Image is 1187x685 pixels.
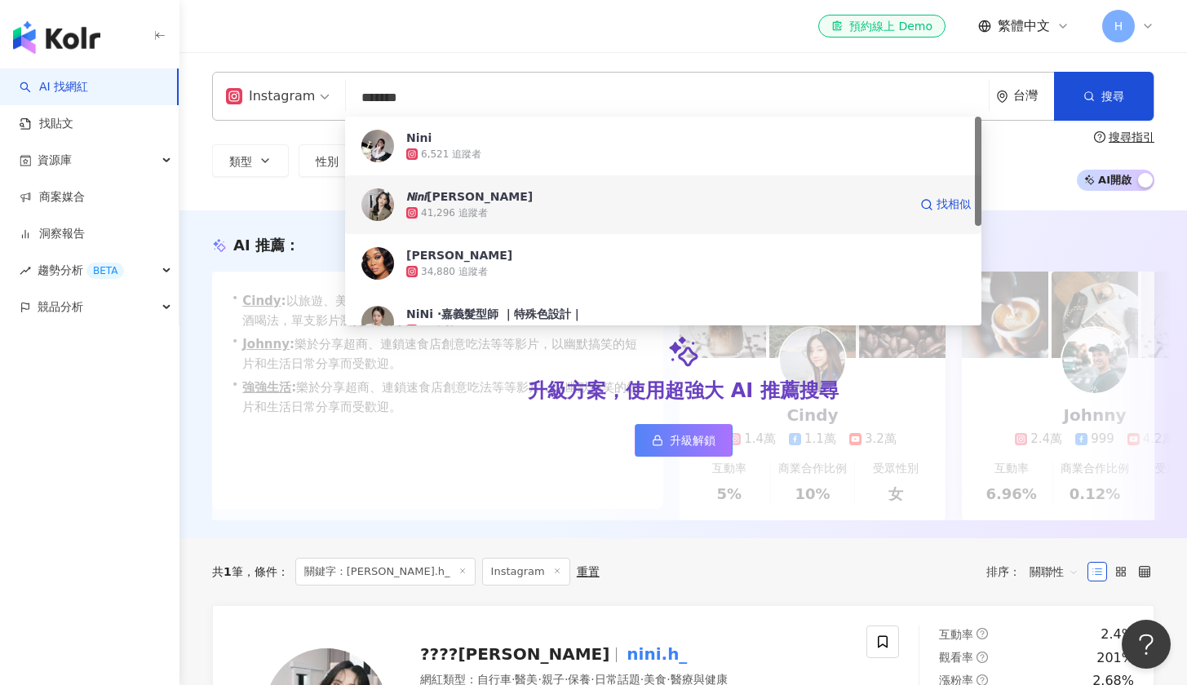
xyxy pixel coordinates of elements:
span: 性別 [316,155,339,168]
div: 排序： [986,559,1087,585]
div: Nini [406,130,432,146]
a: 洞察報告 [20,226,85,242]
span: Instagram [482,558,570,586]
button: 類型 [212,144,289,177]
a: 找貼文 [20,116,73,132]
div: Instagram [226,83,315,109]
span: 繁體中文 [998,17,1050,35]
span: 找相似 [937,197,971,213]
span: 升級解鎖 [670,434,715,447]
span: 類型 [229,155,252,168]
div: 重置 [577,565,600,578]
span: 趨勢分析 [38,252,124,289]
div: 台灣 [1013,89,1054,103]
div: 2.4% [1101,625,1134,643]
span: 資源庫 [38,142,72,179]
span: question-circle [1094,131,1105,143]
img: KOL Avatar [361,247,394,280]
a: 預約線上 Demo [818,15,946,38]
a: searchAI 找網紅 [20,79,88,95]
span: rise [20,265,31,276]
iframe: Help Scout Beacon - Open [1122,620,1171,669]
a: 升級解鎖 [635,424,733,457]
img: KOL Avatar [361,188,394,221]
div: NiNi ·嘉義髮型師 ｜特殊色設計｜ [406,306,582,322]
div: AI 推薦 ： [233,235,299,255]
span: environment [996,91,1008,103]
div: 搜尋指引 [1109,130,1154,144]
div: 201% [1096,649,1134,667]
mark: nini.h_ [623,641,690,667]
span: ????[PERSON_NAME] [420,644,609,664]
img: KOL Avatar [361,130,394,162]
div: 共 筆 [212,565,243,578]
span: 關聯性 [1030,559,1078,585]
span: 觀看率 [939,651,973,664]
span: 搜尋 [1101,90,1124,103]
div: 4.2萬 [1143,431,1175,448]
span: 關鍵字：[PERSON_NAME].h_ [295,558,476,586]
button: 性別 [299,144,375,177]
span: 競品分析 [38,289,83,325]
span: 1 [224,565,232,578]
div: 𝙉𝙞𝙣𝙞[PERSON_NAME] [406,188,533,205]
span: question-circle [977,652,988,663]
span: question-circle [977,628,988,639]
span: H [1114,17,1123,35]
div: [PERSON_NAME] [406,247,512,263]
div: 升級方案，使用超強大 AI 推薦搜尋 [528,378,838,405]
a: 商案媒合 [20,189,85,205]
a: 找相似 [920,188,971,221]
div: BETA [86,263,124,279]
div: 1,254 追蹤者 [421,324,481,338]
div: 6,521 追蹤者 [421,148,481,161]
span: 互動率 [939,628,973,641]
button: 搜尋 [1054,72,1154,121]
img: logo [13,21,100,54]
div: 預約線上 Demo [831,18,932,34]
div: 34,880 追蹤者 [421,265,488,279]
span: 條件 ： [243,565,289,578]
div: 41,296 追蹤者 [421,206,488,220]
img: KOL Avatar [361,306,394,338]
